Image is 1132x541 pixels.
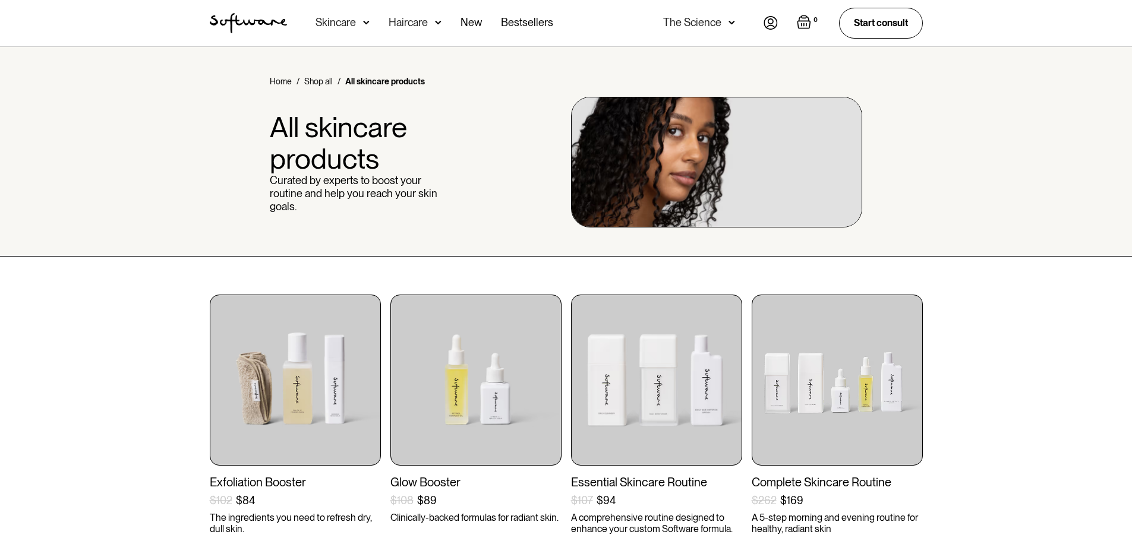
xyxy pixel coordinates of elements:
[797,15,820,31] a: Open empty cart
[417,494,437,507] div: $89
[389,17,428,29] div: Haircare
[270,75,292,87] a: Home
[571,475,742,489] div: Essential Skincare Routine
[210,475,381,489] div: Exfoliation Booster
[780,494,803,507] div: $169
[752,494,777,507] div: $262
[752,512,923,534] p: A 5-step morning and evening routine for healthy, radiant skin
[363,17,370,29] img: arrow down
[571,494,593,507] div: $107
[270,174,441,213] p: Curated by experts to boost your routine and help you reach your skin goals.
[571,512,742,534] p: A comprehensive routine designed to enhance your custom Software formula.
[390,494,414,507] div: $108
[839,8,923,38] a: Start consult
[597,494,616,507] div: $94
[210,512,381,534] p: The ingredients you need to refresh dry, dull skin.
[345,75,425,87] div: All skincare products
[270,112,441,175] h1: All skincare products
[338,75,340,87] div: /
[210,13,287,33] img: Software Logo
[210,13,287,33] a: home
[390,512,562,523] p: Clinically-backed formulas for radiant skin.
[663,17,721,29] div: The Science
[210,494,232,507] div: $102
[304,75,333,87] a: Shop all
[390,475,562,489] div: Glow Booster
[316,17,356,29] div: Skincare
[729,17,735,29] img: arrow down
[297,75,299,87] div: /
[435,17,442,29] img: arrow down
[236,494,255,507] div: $84
[811,15,820,26] div: 0
[752,475,923,489] div: Complete Skincare Routine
